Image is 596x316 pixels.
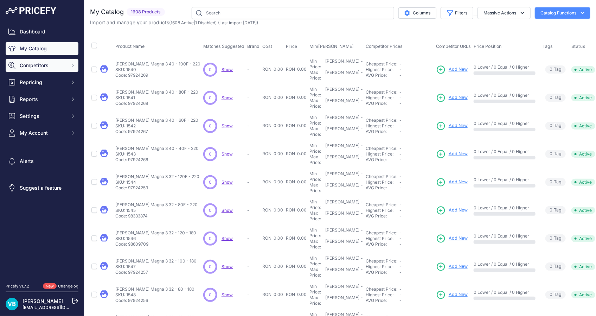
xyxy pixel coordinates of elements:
button: Repricing [6,76,78,89]
div: Highest Price: [366,123,399,129]
span: Add New [449,179,468,185]
span: RON 0.00 [262,123,283,128]
span: Tag [545,178,566,186]
p: - [247,292,259,298]
button: Competitors [6,59,78,72]
span: Tag [545,206,566,214]
button: Settings [6,110,78,122]
span: RON 0.00 [286,95,307,100]
span: Add New [449,122,468,129]
p: - [247,123,259,129]
p: 0 Lower / 0 Equal / 0 Higher [474,121,536,126]
span: My Account [20,129,66,137]
span: - [399,202,402,207]
span: New [43,283,57,289]
div: Max Price: [309,267,324,278]
p: [PERSON_NAME] Magna 3 32 - 80 - 180 [115,286,194,292]
span: Add New [449,66,468,73]
div: [PERSON_NAME] [325,58,359,70]
div: [PERSON_NAME] [325,227,359,239]
span: 0 [209,151,212,157]
div: [PERSON_NAME] [325,143,359,154]
a: Show [222,95,233,100]
a: 1608 Active [171,20,194,25]
div: Min Price: [309,284,324,295]
p: Code: 97924269 [115,72,200,78]
p: SKU: 1548 [115,292,194,298]
a: Add New [436,149,468,159]
p: Code: 97924256 [115,298,194,303]
div: Min Price: [309,199,324,210]
span: 0 [550,122,552,129]
span: - [399,185,402,190]
span: Tag [545,65,566,74]
div: - [359,227,363,239]
div: Highest Price: [366,95,399,101]
span: 0 [209,95,212,101]
span: (Last import [DATE]) [218,20,258,25]
div: Max Price: [309,210,324,222]
button: Reports [6,93,78,106]
span: Price [286,44,297,49]
a: My Catalog [6,42,78,55]
div: Max Price: [309,70,324,81]
p: SKU: 1547 [115,264,197,270]
span: - [399,264,402,269]
a: Cheapest Price: [366,118,397,123]
p: Import and manage your products [90,19,258,26]
div: [PERSON_NAME] [325,115,359,126]
span: - [399,270,402,275]
span: Reports [20,96,66,103]
span: Active [571,122,595,129]
p: - [247,236,259,241]
div: [PERSON_NAME] [325,284,359,295]
span: 0 [209,235,212,242]
div: Highest Price: [366,264,399,270]
span: RON 0.00 [286,67,307,72]
div: - [359,267,363,278]
span: ( | ) [169,20,217,25]
span: 0 [550,94,552,101]
span: RON 0.00 [286,264,307,269]
span: RON 0.00 [286,207,307,213]
p: - [247,179,259,185]
div: - [359,255,363,267]
div: - [359,115,363,126]
span: RON 0.00 [286,235,307,241]
div: AVG Price: [366,157,399,163]
div: Min Price: [309,143,324,154]
p: 0 Lower / 0 Equal / 0 Higher [474,290,536,295]
span: 0 [209,123,212,129]
div: Min Price: [309,227,324,239]
span: Add New [449,151,468,157]
span: 0 [550,263,552,270]
a: Show [222,67,233,72]
div: Highest Price: [366,236,399,241]
span: - [399,286,402,292]
span: Repricing [20,79,66,86]
a: [PERSON_NAME] [23,298,63,304]
a: Add New [436,177,468,187]
button: Filters [441,7,473,19]
span: Active [571,66,595,73]
div: - [359,199,363,210]
a: Show [222,179,233,185]
span: Price Position [474,44,501,49]
span: - [399,61,402,67]
button: My Account [6,127,78,139]
a: Cheapest Price: [366,146,397,151]
span: Active [571,291,595,298]
span: 0 [209,292,212,298]
span: 1608 Products [127,8,165,16]
div: Max Price: [309,182,324,194]
span: Show [222,292,233,297]
div: Max Price: [309,154,324,165]
span: - [399,89,402,95]
span: Add New [449,263,468,270]
nav: Sidebar [6,25,78,275]
p: 0 Lower / 0 Equal / 0 Higher [474,93,536,98]
p: SKU: 1543 [115,151,199,157]
p: [PERSON_NAME] Magna 3 32 - 120 - 180 [115,230,196,236]
a: Show [222,236,233,241]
